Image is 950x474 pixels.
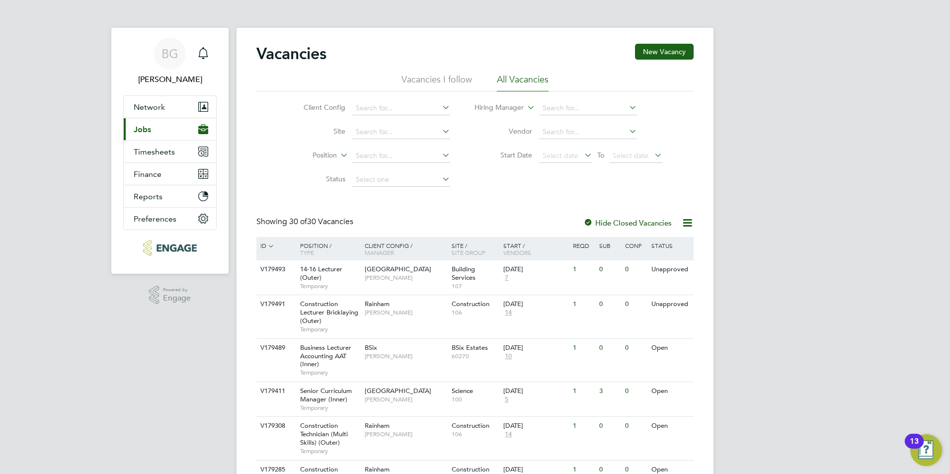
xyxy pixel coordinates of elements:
[300,282,360,290] span: Temporary
[300,404,360,412] span: Temporary
[452,465,489,474] span: Construction
[143,240,196,256] img: carbonrecruitment-logo-retina.png
[583,218,672,228] label: Hide Closed Vacancies
[365,387,431,395] span: [GEOGRAPHIC_DATA]
[452,421,489,430] span: Construction
[134,169,161,179] span: Finance
[352,101,450,115] input: Search for...
[365,274,447,282] span: [PERSON_NAME]
[258,339,293,357] div: V179489
[258,237,293,255] div: ID
[300,343,351,369] span: Business Lecturer Accounting AAT (Inner)
[365,309,447,316] span: [PERSON_NAME]
[280,151,337,160] label: Position
[503,309,513,317] span: 14
[649,339,692,357] div: Open
[365,395,447,403] span: [PERSON_NAME]
[452,248,485,256] span: Site Group
[613,151,648,160] span: Select date
[597,237,623,254] div: Sub
[161,47,178,60] span: BG
[123,240,217,256] a: Go to home page
[258,417,293,435] div: V179308
[111,28,229,274] nav: Main navigation
[649,295,692,314] div: Unapproved
[352,149,450,163] input: Search for...
[134,102,165,112] span: Network
[503,274,510,282] span: 7
[623,260,648,279] div: 0
[289,217,307,227] span: 30 of
[649,260,692,279] div: Unapproved
[497,74,549,91] li: All Vacancies
[124,118,216,140] button: Jobs
[365,421,390,430] span: Rainham
[300,325,360,333] span: Temporary
[256,217,355,227] div: Showing
[503,300,568,309] div: [DATE]
[910,441,919,454] div: 13
[452,352,499,360] span: 60270
[362,237,449,261] div: Client Config /
[258,382,293,400] div: V179411
[503,352,513,361] span: 10
[623,382,648,400] div: 0
[300,421,348,447] span: Construction Technician (Multi Skills) (Outer)
[649,417,692,435] div: Open
[123,38,217,85] a: BG[PERSON_NAME]
[503,395,510,404] span: 5
[475,127,532,136] label: Vendor
[289,217,353,227] span: 30 Vacancies
[288,127,345,136] label: Site
[503,422,568,430] div: [DATE]
[300,300,358,325] span: Construction Lecturer Bricklaying (Outer)
[597,339,623,357] div: 0
[570,417,596,435] div: 1
[124,208,216,230] button: Preferences
[910,434,942,466] button: Open Resource Center, 13 new notifications
[365,300,390,308] span: Rainham
[300,447,360,455] span: Temporary
[539,125,637,139] input: Search for...
[293,237,362,261] div: Position /
[288,174,345,183] label: Status
[503,344,568,352] div: [DATE]
[503,265,568,274] div: [DATE]
[539,101,637,115] input: Search for...
[594,149,607,161] span: To
[300,248,314,256] span: Type
[503,430,513,439] span: 14
[134,125,151,134] span: Jobs
[365,265,431,273] span: [GEOGRAPHIC_DATA]
[570,295,596,314] div: 1
[365,248,394,256] span: Manager
[352,125,450,139] input: Search for...
[300,387,352,403] span: Senior Curriculum Manager (Inner)
[163,286,191,294] span: Powered by
[134,147,175,157] span: Timesheets
[163,294,191,303] span: Engage
[649,237,692,254] div: Status
[623,295,648,314] div: 0
[452,282,499,290] span: 107
[467,103,524,113] label: Hiring Manager
[365,343,377,352] span: BSix
[365,430,447,438] span: [PERSON_NAME]
[623,237,648,254] div: Conf
[124,185,216,207] button: Reports
[649,382,692,400] div: Open
[452,395,499,403] span: 100
[258,295,293,314] div: V179491
[124,141,216,162] button: Timesheets
[149,286,191,305] a: Powered byEngage
[623,417,648,435] div: 0
[452,265,475,282] span: Building Services
[123,74,217,85] span: Becky Green
[570,339,596,357] div: 1
[597,260,623,279] div: 0
[288,103,345,112] label: Client Config
[300,265,342,282] span: 14-16 Lecturer (Outer)
[401,74,472,91] li: Vacancies I follow
[597,382,623,400] div: 3
[597,417,623,435] div: 0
